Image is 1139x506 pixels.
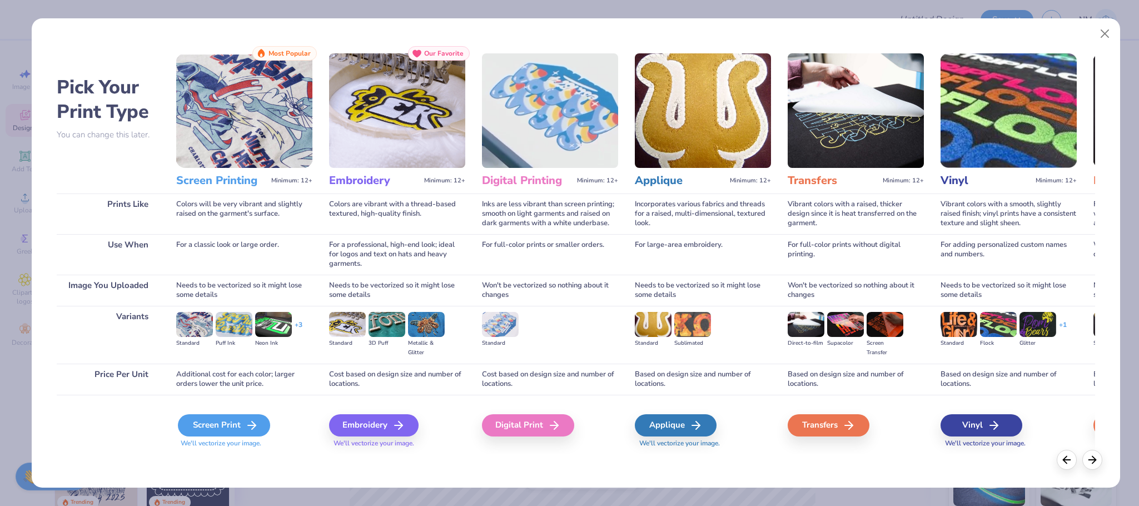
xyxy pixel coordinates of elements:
div: Supacolor [827,339,864,348]
div: Standard [941,339,977,348]
div: Incorporates various fabrics and threads for a raised, multi-dimensional, textured look. [635,194,771,234]
div: Standard [329,339,366,348]
div: Additional cost for each color; larger orders lower the unit price. [176,364,312,395]
h3: Digital Printing [482,173,573,188]
span: Minimum: 12+ [577,177,618,185]
div: Transfers [788,414,869,436]
div: Metallic & Glitter [408,339,445,358]
h3: Screen Printing [176,173,267,188]
img: Supacolor [827,312,864,336]
div: Needs to be vectorized so it might lose some details [941,275,1077,306]
div: Applique [635,414,717,436]
div: Vinyl [941,414,1022,436]
div: Needs to be vectorized so it might lose some details [329,275,465,306]
img: Embroidery [329,53,465,168]
span: Our Favorite [424,49,464,57]
div: For full-color prints or smaller orders. [482,234,618,275]
span: Minimum: 12+ [883,177,924,185]
div: Needs to be vectorized so it might lose some details [176,275,312,306]
div: For a professional, high-end look; ideal for logos and text on hats and heavy garments. [329,234,465,275]
div: Inks are less vibrant than screen printing; smooth on light garments and raised on dark garments ... [482,194,618,234]
h3: Vinyl [941,173,1031,188]
img: Screen Printing [176,53,312,168]
h2: Pick Your Print Type [57,75,160,124]
div: Needs to be vectorized so it might lose some details [635,275,771,306]
div: For adding personalized custom names and numbers. [941,234,1077,275]
div: Won't be vectorized so nothing about it changes [482,275,618,306]
span: We'll vectorize your image. [329,439,465,448]
img: Applique [635,53,771,168]
div: Price Per Unit [57,364,160,395]
div: Sublimated [674,339,711,348]
img: Vinyl [941,53,1077,168]
div: Prints Like [57,194,160,234]
div: 3D Puff [369,339,405,348]
div: Digital Print [482,414,574,436]
div: For full-color prints without digital printing. [788,234,924,275]
div: Glitter [1019,339,1056,348]
img: Transfers [788,53,924,168]
div: Cost based on design size and number of locations. [482,364,618,395]
div: Standard [482,339,519,348]
div: Embroidery [329,414,419,436]
img: Metallic & Glitter [408,312,445,336]
div: Standard [1093,339,1130,348]
div: Cost based on design size and number of locations. [329,364,465,395]
img: Sublimated [674,312,711,336]
div: Based on design size and number of locations. [941,364,1077,395]
span: Minimum: 12+ [730,177,771,185]
img: Standard [329,312,366,336]
div: Colors will be very vibrant and slightly raised on the garment's surface. [176,194,312,234]
div: Based on design size and number of locations. [635,364,771,395]
button: Close [1095,23,1116,44]
div: Based on design size and number of locations. [788,364,924,395]
span: Most Popular [268,49,311,57]
span: We'll vectorize your image. [635,439,771,448]
img: Glitter [1019,312,1056,336]
div: For large-area embroidery. [635,234,771,275]
div: Image You Uploaded [57,275,160,306]
div: Screen Transfer [867,339,903,358]
img: Flock [980,312,1017,336]
div: + 3 [295,320,302,339]
div: Screen Print [178,414,270,436]
div: + 1 [1059,320,1067,339]
div: Direct-to-film [788,339,824,348]
img: Screen Transfer [867,312,903,336]
div: Use When [57,234,160,275]
div: Flock [980,339,1017,348]
h3: Embroidery [329,173,420,188]
div: For a classic look or large order. [176,234,312,275]
img: Standard [1093,312,1130,336]
h3: Transfers [788,173,878,188]
div: Variants [57,306,160,363]
span: Minimum: 12+ [1036,177,1077,185]
img: Digital Printing [482,53,618,168]
div: Colors are vibrant with a thread-based textured, high-quality finish. [329,194,465,234]
img: Puff Ink [216,312,252,336]
div: Vibrant colors with a smooth, slightly raised finish; vinyl prints have a consistent texture and ... [941,194,1077,234]
div: Standard [635,339,672,348]
img: Standard [941,312,977,336]
img: Direct-to-film [788,312,824,336]
div: Neon Ink [255,339,292,348]
span: Minimum: 12+ [424,177,465,185]
h3: Applique [635,173,725,188]
img: Standard [176,312,213,336]
div: Won't be vectorized so nothing about it changes [788,275,924,306]
div: Standard [176,339,213,348]
img: Neon Ink [255,312,292,336]
p: You can change this later. [57,130,160,140]
span: Minimum: 12+ [271,177,312,185]
div: Vibrant colors with a raised, thicker design since it is heat transferred on the garment. [788,194,924,234]
img: Standard [482,312,519,336]
img: 3D Puff [369,312,405,336]
span: We'll vectorize your image. [941,439,1077,448]
img: Standard [635,312,672,336]
span: We'll vectorize your image. [176,439,312,448]
div: Puff Ink [216,339,252,348]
